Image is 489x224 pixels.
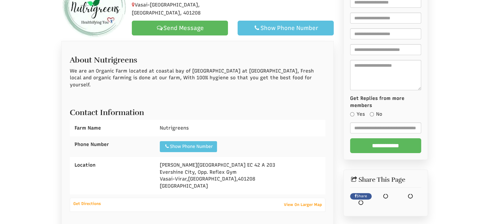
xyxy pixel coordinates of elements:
[281,200,325,209] a: View On Larger Map
[70,120,155,136] div: Farm Name
[132,21,228,35] a: Send Message
[70,68,326,88] p: We are an Organic Farm located at coastal bay of [GEOGRAPHIC_DATA] at [GEOGRAPHIC_DATA], Fresh lo...
[160,125,189,131] span: Nutrigreens
[238,176,255,182] span: 401208
[188,176,236,182] span: [GEOGRAPHIC_DATA]
[70,105,326,117] h2: Contact Information
[370,112,374,116] input: No
[164,143,213,150] div: Show Phone Number
[243,24,328,32] div: Show Phone Number
[160,162,275,168] span: [PERSON_NAME][GEOGRAPHIC_DATA] EC 42 A 203
[350,95,421,109] label: Get Replies from more members
[70,200,104,208] a: Get Directions
[132,2,201,16] span: Vasai-[GEOGRAPHIC_DATA], [GEOGRAPHIC_DATA], 401208
[350,111,365,118] label: Yes
[160,176,186,182] span: Vasai-Virar
[70,157,155,173] div: Location
[70,53,326,64] h2: About Nutrigreens
[350,193,372,200] a: Share
[155,157,325,194] div: Evershine City, Opp. Reflex Gym , , [GEOGRAPHIC_DATA]
[370,111,382,118] label: No
[350,176,421,183] h2: Share This Page
[70,136,155,153] div: Phone Number
[350,112,354,116] input: Yes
